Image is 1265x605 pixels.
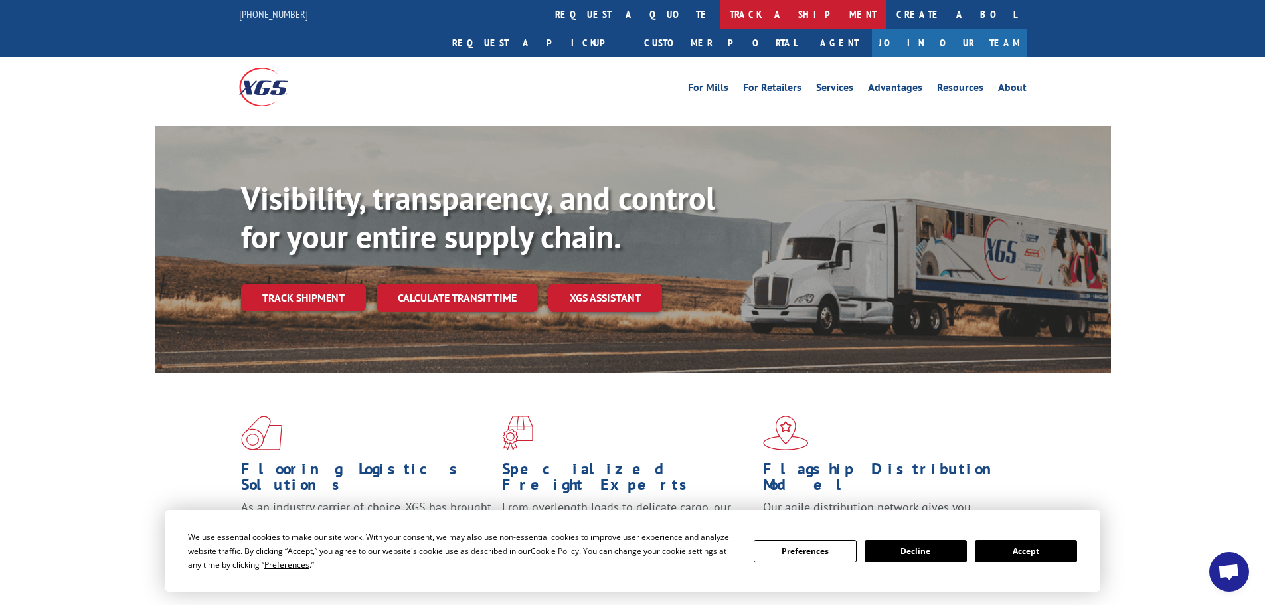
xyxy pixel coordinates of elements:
[754,540,856,562] button: Preferences
[937,82,983,97] a: Resources
[816,82,853,97] a: Services
[442,29,634,57] a: Request a pickup
[241,416,282,450] img: xgs-icon-total-supply-chain-intelligence-red
[865,540,967,562] button: Decline
[188,530,738,572] div: We use essential cookies to make our site work. With your consent, we may also use non-essential ...
[763,461,1014,499] h1: Flagship Distribution Model
[264,559,309,570] span: Preferences
[502,499,753,559] p: From overlength loads to delicate cargo, our experienced staff knows the best way to move your fr...
[763,416,809,450] img: xgs-icon-flagship-distribution-model-red
[975,540,1077,562] button: Accept
[377,284,538,312] a: Calculate transit time
[241,284,366,311] a: Track shipment
[531,545,579,557] span: Cookie Policy
[998,82,1027,97] a: About
[548,284,662,312] a: XGS ASSISTANT
[165,510,1100,592] div: Cookie Consent Prompt
[807,29,872,57] a: Agent
[743,82,801,97] a: For Retailers
[502,461,753,499] h1: Specialized Freight Experts
[241,461,492,499] h1: Flooring Logistics Solutions
[239,7,308,21] a: [PHONE_NUMBER]
[872,29,1027,57] a: Join Our Team
[634,29,807,57] a: Customer Portal
[763,499,1007,531] span: Our agile distribution network gives you nationwide inventory management on demand.
[502,416,533,450] img: xgs-icon-focused-on-flooring-red
[688,82,728,97] a: For Mills
[241,177,715,257] b: Visibility, transparency, and control for your entire supply chain.
[1209,552,1249,592] div: Open chat
[241,499,491,547] span: As an industry carrier of choice, XGS has brought innovation and dedication to flooring logistics...
[868,82,922,97] a: Advantages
